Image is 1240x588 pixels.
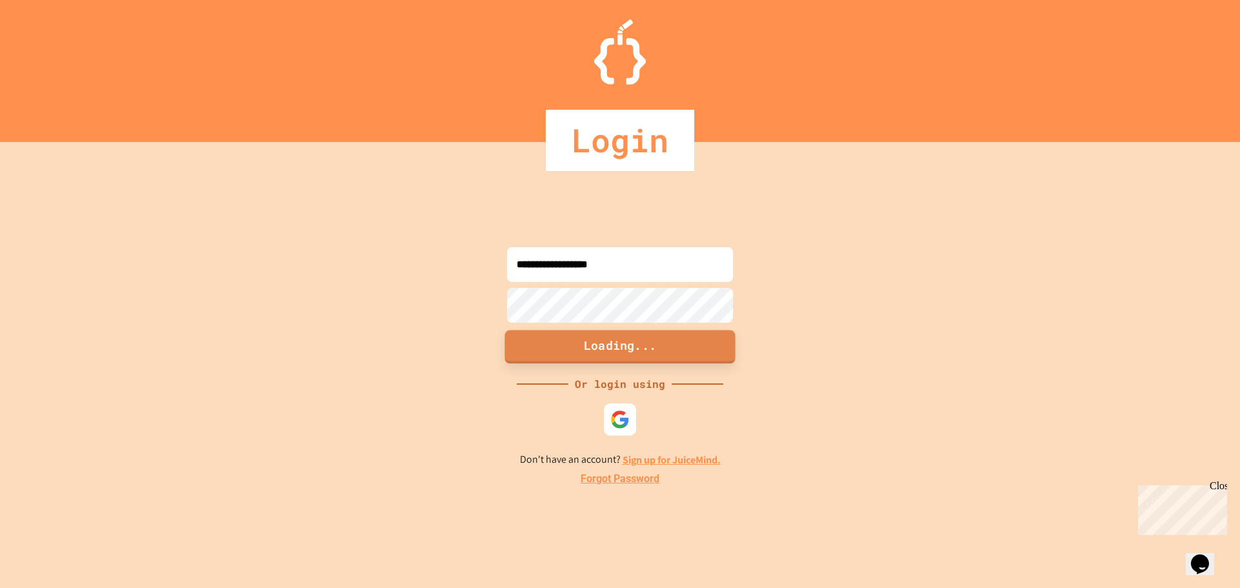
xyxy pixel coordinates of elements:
[623,453,721,467] a: Sign up for JuiceMind.
[1186,536,1227,575] iframe: chat widget
[520,452,721,468] p: Don't have an account?
[505,330,736,363] button: Loading...
[546,110,694,171] div: Login
[568,376,672,392] div: Or login using
[594,19,646,85] img: Logo.svg
[5,5,89,82] div: Chat with us now!Close
[1133,480,1227,535] iframe: chat widget
[610,410,630,429] img: google-icon.svg
[581,471,659,487] a: Forgot Password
